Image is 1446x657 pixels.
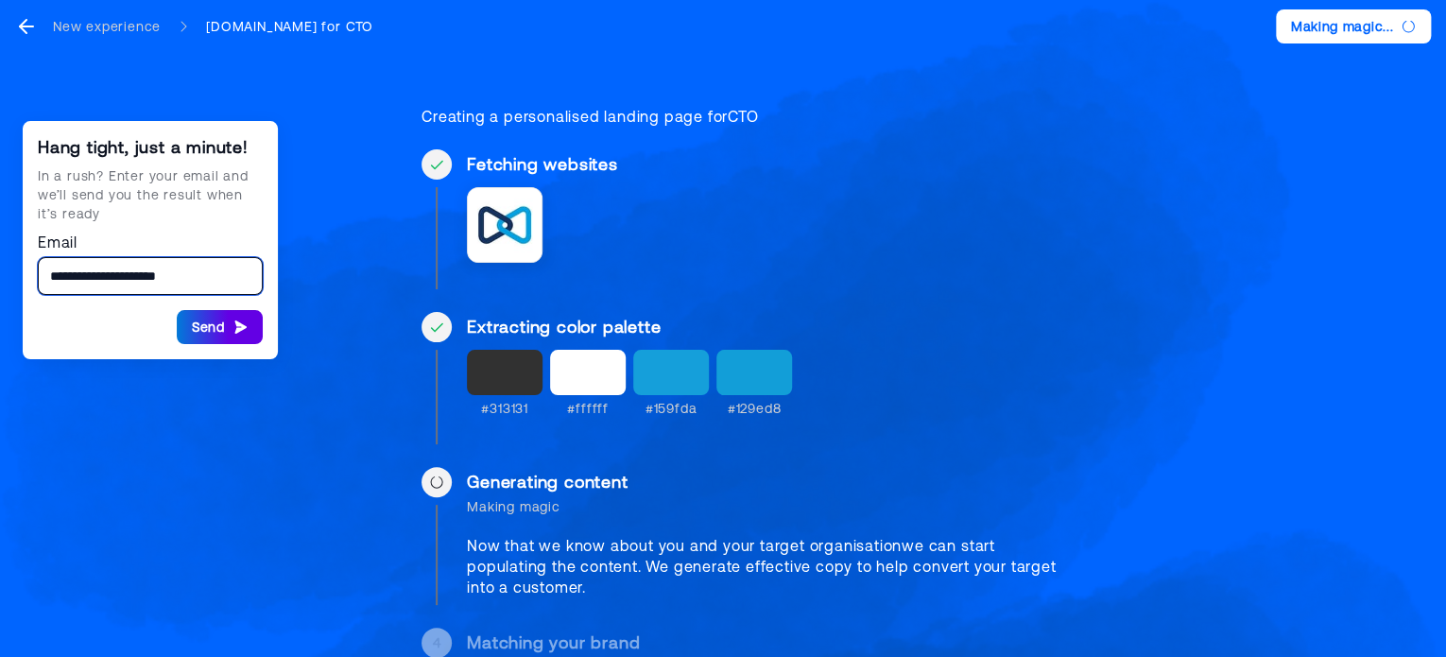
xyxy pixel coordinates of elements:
[433,633,441,652] div: 4
[481,399,528,418] div: #313131
[53,17,161,36] div: New experience
[206,17,373,36] div: [DOMAIN_NAME] for CTO
[1276,9,1432,43] button: Making magic...
[38,136,263,159] div: Hang tight, just a minute!
[15,15,38,38] svg: go back
[467,153,1077,176] div: Fetching websites
[38,166,263,223] div: In a rush? Enter your email and we’ll send you the result when it’s ready
[177,310,263,344] button: Send
[38,231,263,253] label: Email
[422,106,1077,127] div: Creating a personalised landing page for CTO
[467,497,1077,516] div: Making magic
[467,631,1077,654] div: Matching your brand
[467,471,1077,493] div: Generating content
[567,399,609,418] div: #ffffff
[467,535,1077,597] div: Now that we know about you and your target organisation we can start populating the content. We g...
[646,399,697,418] div: #159fda
[467,316,1077,338] div: Extracting color palette
[728,399,782,418] div: #129ed8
